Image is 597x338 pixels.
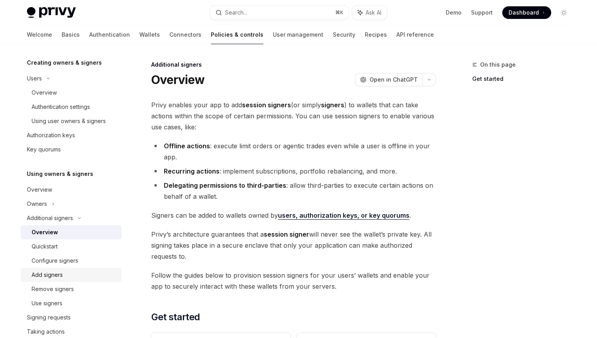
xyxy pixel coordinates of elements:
div: Remove signers [32,284,74,294]
a: Demo [446,9,462,17]
img: light logo [27,7,76,18]
h1: Overview [151,73,205,87]
a: Welcome [27,25,52,44]
span: Signers can be added to wallets owned by . [151,210,436,221]
a: Recipes [365,25,387,44]
a: Support [471,9,493,17]
a: Overview [21,86,122,100]
strong: Offline actions [164,142,210,150]
h5: Creating owners & signers [27,58,102,67]
div: Overview [32,88,57,97]
li: : execute limit orders or agentic trades even while a user is offline in your app. [151,140,436,162]
button: Search...⌘K [210,6,348,20]
div: Taking actions [27,327,65,336]
div: Signing requests [27,313,71,322]
div: Authorization keys [27,131,75,140]
a: User management [273,25,323,44]
div: Users [27,74,42,83]
span: On this page [480,60,516,69]
strong: signers [321,101,344,109]
span: Open in ChatGPT [370,76,418,84]
span: ⌘ K [335,9,344,16]
a: Use signers [21,296,122,310]
a: Basics [62,25,80,44]
div: Use signers [32,299,62,308]
a: Add signers [21,268,122,282]
span: Privy’s architecture guarantees that a will never see the wallet’s private key. All signing takes... [151,229,436,262]
strong: session signer [264,230,309,238]
a: Policies & controls [211,25,263,44]
div: Additional signers [27,213,73,223]
div: Search... [225,8,247,17]
span: Dashboard [509,9,539,17]
div: Configure signers [32,256,78,265]
a: Authentication [89,25,130,44]
button: Ask AI [352,6,387,20]
a: Overview [21,183,122,197]
div: Using user owners & signers [32,116,106,126]
a: Dashboard [502,6,551,19]
div: Additional signers [151,61,436,69]
button: Toggle dark mode [558,6,570,19]
a: API reference [396,25,434,44]
div: Overview [32,228,58,237]
a: Authentication settings [21,100,122,114]
a: Key quorums [21,142,122,157]
div: Key quorums [27,145,61,154]
div: Overview [27,185,52,194]
a: Connectors [169,25,201,44]
li: : allow third-parties to execute certain actions on behalf of a wallet. [151,180,436,202]
span: Ask AI [366,9,381,17]
a: users, authorization keys, or key quorums [278,211,409,220]
strong: session signers [242,101,291,109]
a: Authorization keys [21,128,122,142]
div: Authentication settings [32,102,90,112]
div: Quickstart [32,242,58,251]
div: Owners [27,199,47,209]
span: Follow the guides below to provision session signers for your users’ wallets and enable your app ... [151,270,436,292]
a: Wallets [139,25,160,44]
a: Using user owners & signers [21,114,122,128]
div: Add signers [32,270,63,280]
strong: Delegating permissions to third-parties [164,181,286,189]
li: : implement subscriptions, portfolio rebalancing, and more. [151,166,436,177]
button: Open in ChatGPT [355,73,422,86]
a: Quickstart [21,239,122,254]
a: Configure signers [21,254,122,268]
a: Get started [472,73,576,85]
h5: Using owners & signers [27,169,93,179]
a: Remove signers [21,282,122,296]
span: Privy enables your app to add (or simply ) to wallets that can take actions within the scope of c... [151,99,436,133]
a: Security [333,25,355,44]
a: Overview [21,225,122,239]
span: Get started [151,311,200,323]
strong: Recurring actions [164,167,220,175]
a: Signing requests [21,310,122,325]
